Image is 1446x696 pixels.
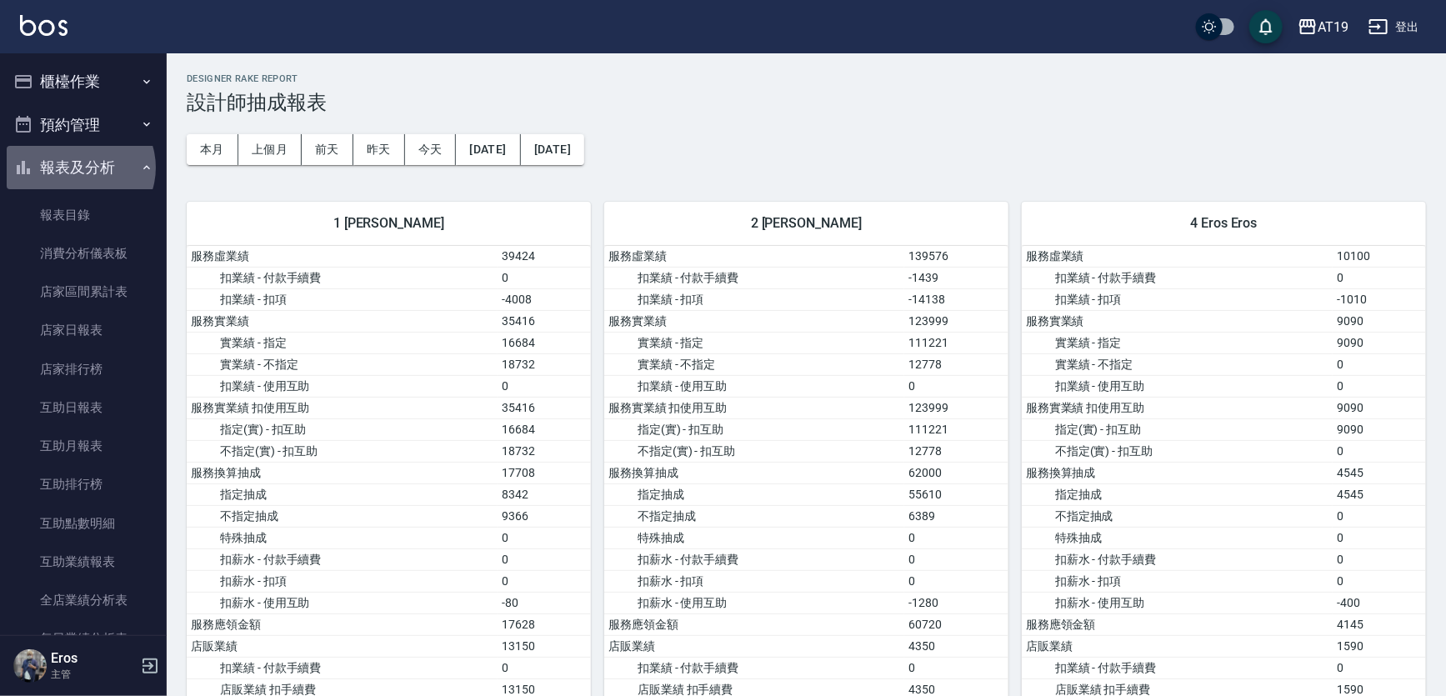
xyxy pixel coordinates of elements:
td: 4545 [1333,462,1426,483]
button: 預約管理 [7,103,160,147]
a: 互助月報表 [7,427,160,465]
td: 實業績 - 不指定 [604,353,904,375]
td: 不指定抽成 [187,505,498,527]
td: 扣業績 - 付款手續費 [1022,267,1333,288]
td: 店販業績 [187,635,498,657]
td: 9090 [1333,418,1426,440]
td: 35416 [498,397,591,418]
td: 扣業績 - 使用互助 [187,375,498,397]
td: -1439 [904,267,1008,288]
span: 4 Eros Eros [1042,215,1406,232]
td: 扣業績 - 扣項 [604,288,904,310]
h5: Eros [51,650,136,667]
td: 扣薪水 - 付款手續費 [1022,548,1333,570]
td: 不指定抽成 [1022,505,1333,527]
td: 扣業績 - 付款手續費 [187,267,498,288]
a: 店家排行榜 [7,350,160,388]
td: 18732 [498,353,591,375]
h2: Designer Rake Report [187,73,1426,84]
td: 4350 [904,635,1008,657]
td: 13150 [498,635,591,657]
button: 昨天 [353,134,405,165]
td: 不指定(實) - 扣互助 [1022,440,1333,462]
td: 55610 [904,483,1008,505]
td: 17708 [498,462,591,483]
td: 特殊抽成 [1022,527,1333,548]
td: 35416 [498,310,591,332]
td: 扣薪水 - 使用互助 [604,592,904,613]
td: 18732 [498,440,591,462]
button: [DATE] [456,134,520,165]
button: save [1249,10,1283,43]
td: 實業績 - 指定 [604,332,904,353]
td: 123999 [904,310,1008,332]
td: 60720 [904,613,1008,635]
td: 特殊抽成 [187,527,498,548]
a: 店家區間累計表 [7,273,160,311]
td: 服務實業績 扣使用互助 [187,397,498,418]
a: 互助點數明細 [7,504,160,543]
td: 服務實業績 扣使用互助 [604,397,904,418]
td: 111221 [904,332,1008,353]
td: 扣薪水 - 扣項 [604,570,904,592]
td: 扣業績 - 使用互助 [604,375,904,397]
td: -80 [498,592,591,613]
td: 扣業績 - 付款手續費 [187,657,498,678]
button: 前天 [302,134,353,165]
td: 10100 [1333,246,1426,268]
td: 39424 [498,246,591,268]
td: 扣業績 - 付款手續費 [604,657,904,678]
td: 0 [1333,353,1426,375]
td: 0 [1333,527,1426,548]
td: 扣業績 - 付款手續費 [1022,657,1333,678]
td: 實業績 - 指定 [1022,332,1333,353]
td: 扣薪水 - 扣項 [187,570,498,592]
td: 0 [1333,505,1426,527]
button: 櫃檯作業 [7,60,160,103]
td: 0 [1333,440,1426,462]
td: 服務換算抽成 [1022,462,1333,483]
td: 服務實業績 [604,310,904,332]
td: 扣業績 - 使用互助 [1022,375,1333,397]
td: 12778 [904,440,1008,462]
button: 今天 [405,134,457,165]
td: 實業績 - 不指定 [187,353,498,375]
img: Person [13,649,47,683]
td: 0 [1333,267,1426,288]
td: 服務虛業績 [1022,246,1333,268]
td: 不指定(實) - 扣互助 [604,440,904,462]
td: 4145 [1333,613,1426,635]
td: 1590 [1333,635,1426,657]
td: 實業績 - 指定 [187,332,498,353]
td: 服務應領金額 [1022,613,1333,635]
td: 4545 [1333,483,1426,505]
td: 扣薪水 - 使用互助 [187,592,498,613]
a: 互助排行榜 [7,465,160,503]
td: 0 [1333,375,1426,397]
td: 16684 [498,418,591,440]
td: 指定(實) - 扣互助 [604,418,904,440]
td: 0 [1333,657,1426,678]
button: 上個月 [238,134,302,165]
img: Logo [20,15,68,36]
td: 扣業績 - 付款手續費 [604,267,904,288]
td: 服務實業績 [1022,310,1333,332]
td: 0 [904,657,1008,678]
td: 0 [498,657,591,678]
td: 0 [904,527,1008,548]
span: 1 [PERSON_NAME] [207,215,571,232]
td: 9090 [1333,310,1426,332]
td: 111221 [904,418,1008,440]
span: 2 [PERSON_NAME] [624,215,988,232]
a: 報表目錄 [7,196,160,234]
h3: 設計師抽成報表 [187,91,1426,114]
td: 9090 [1333,397,1426,418]
td: -400 [1333,592,1426,613]
td: 139576 [904,246,1008,268]
td: 0 [904,570,1008,592]
td: -4008 [498,288,591,310]
td: 0 [498,548,591,570]
td: 0 [498,527,591,548]
button: [DATE] [521,134,584,165]
td: 16684 [498,332,591,353]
